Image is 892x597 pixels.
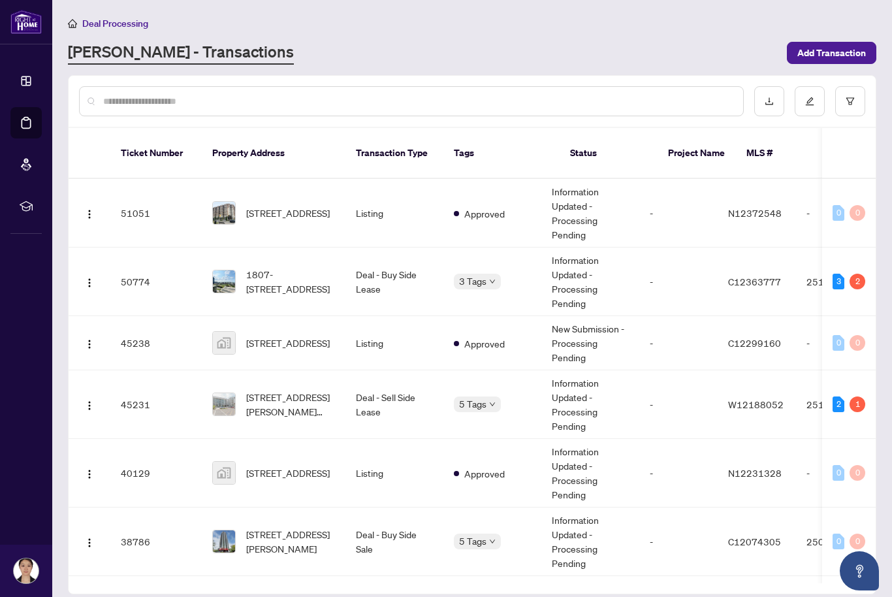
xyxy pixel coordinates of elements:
th: Tags [443,128,560,179]
div: 0 [850,205,865,221]
td: 45238 [110,316,202,370]
img: thumbnail-img [213,530,235,553]
td: Listing [345,439,443,508]
th: Transaction Type [345,128,443,179]
span: N12231328 [728,467,782,479]
button: Logo [79,202,100,223]
td: - [796,316,887,370]
td: - [639,370,718,439]
button: edit [795,86,825,116]
td: - [639,179,718,248]
div: 3 [833,274,844,289]
img: logo [10,10,42,34]
img: thumbnail-img [213,270,235,293]
span: 1807-[STREET_ADDRESS] [246,267,335,296]
td: - [796,439,887,508]
th: MLS # [736,128,814,179]
img: Logo [84,339,95,349]
span: C12299160 [728,337,781,349]
button: filter [835,86,865,116]
td: Deal - Buy Side Sale [345,508,443,576]
th: Ticket Number [110,128,202,179]
span: download [765,97,774,106]
td: 50774 [110,248,202,316]
div: 0 [833,335,844,351]
td: - [639,248,718,316]
span: 5 Tags [459,396,486,411]
button: Open asap [840,551,879,590]
div: 0 [833,465,844,481]
div: 0 [850,335,865,351]
button: Logo [79,271,100,292]
span: Deal Processing [82,18,148,29]
a: [PERSON_NAME] - Transactions [68,41,294,65]
button: Add Transaction [787,42,876,64]
span: Approved [464,206,505,221]
img: Logo [84,538,95,548]
td: - [639,508,718,576]
td: Information Updated - Processing Pending [541,439,639,508]
span: [STREET_ADDRESS] [246,206,330,220]
img: Logo [84,400,95,411]
td: 2513961 [796,248,887,316]
div: 0 [850,465,865,481]
button: Logo [79,332,100,353]
td: Information Updated - Processing Pending [541,508,639,576]
span: [STREET_ADDRESS] [246,336,330,350]
td: 45231 [110,370,202,439]
span: [STREET_ADDRESS][PERSON_NAME][PERSON_NAME] [246,390,335,419]
th: Property Address [202,128,345,179]
button: download [754,86,784,116]
img: thumbnail-img [213,393,235,415]
span: down [489,538,496,545]
span: down [489,401,496,408]
td: - [796,179,887,248]
div: 0 [833,534,844,549]
td: New Submission - Processing Pending [541,316,639,370]
img: thumbnail-img [213,202,235,224]
td: Deal - Sell Side Lease [345,370,443,439]
span: filter [846,97,855,106]
td: Information Updated - Processing Pending [541,179,639,248]
img: thumbnail-img [213,462,235,484]
span: down [489,278,496,285]
td: 2511314 [796,370,887,439]
span: [STREET_ADDRESS][PERSON_NAME] [246,527,335,556]
span: W12188052 [728,398,784,410]
td: 38786 [110,508,202,576]
td: - [639,439,718,508]
button: Logo [79,462,100,483]
span: N12372548 [728,207,782,219]
span: C12074305 [728,536,781,547]
td: Listing [345,316,443,370]
td: 40129 [110,439,202,508]
div: 1 [850,396,865,412]
th: Status [560,128,658,179]
img: Logo [84,209,95,219]
td: Listing [345,179,443,248]
div: 0 [833,205,844,221]
td: Information Updated - Processing Pending [541,248,639,316]
div: 2 [833,396,844,412]
td: Deal - Buy Side Lease [345,248,443,316]
td: - [639,316,718,370]
span: Approved [464,336,505,351]
img: Logo [84,469,95,479]
span: home [68,19,77,28]
span: Add Transaction [797,42,866,63]
th: Project Name [658,128,736,179]
div: 0 [850,534,865,549]
img: thumbnail-img [213,332,235,354]
span: Approved [464,466,505,481]
img: Logo [84,278,95,288]
td: 2508597 [796,508,887,576]
button: Logo [79,394,100,415]
span: edit [805,97,814,106]
span: [STREET_ADDRESS] [246,466,330,480]
span: 3 Tags [459,274,486,289]
div: 2 [850,274,865,289]
span: C12363777 [728,276,781,287]
td: 51051 [110,179,202,248]
td: Information Updated - Processing Pending [541,370,639,439]
img: Profile Icon [14,558,39,583]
